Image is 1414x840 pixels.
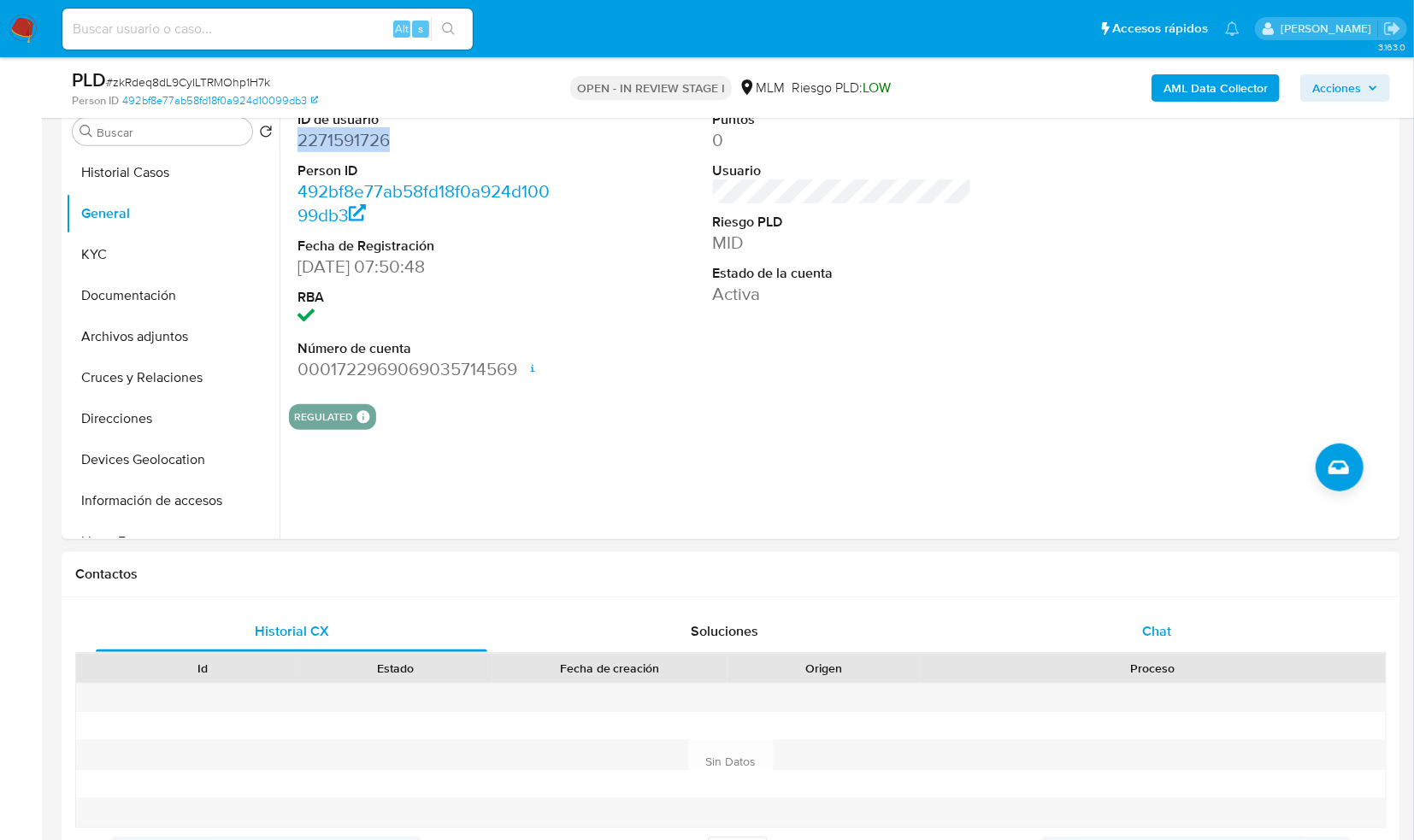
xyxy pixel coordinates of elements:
h1: Contactos [75,566,1387,583]
div: Estado [311,660,480,677]
dt: Estado de la cuenta [713,264,973,283]
div: Fecha de creación [504,660,716,677]
span: # zkRdeq8dL9CyILTRMOhp1H7k [106,73,270,91]
dd: MID [713,231,973,255]
button: Información de accesos [66,480,280,521]
input: Buscar [97,125,245,140]
button: Listas Externas [66,521,280,562]
span: Soluciones [691,621,758,641]
dt: RBA [298,288,557,307]
span: Riesgo PLD: [792,79,891,97]
dt: Person ID [298,162,557,180]
dt: Riesgo PLD [713,213,973,232]
button: General [66,193,280,234]
button: Acciones [1300,74,1390,102]
button: KYC [66,234,280,275]
dd: 0 [713,128,973,152]
button: Archivos adjuntos [66,316,280,357]
dd: 0001722969069035714569 [298,357,557,381]
span: Chat [1143,621,1172,641]
button: Volver al orden por defecto [259,125,273,144]
dt: Usuario [713,162,973,180]
span: Alt [395,21,409,37]
dt: Número de cuenta [298,339,557,358]
b: Person ID [72,93,119,109]
span: Historial CX [255,621,329,641]
div: Proceso [933,660,1374,677]
span: Accesos rápidos [1112,20,1208,38]
button: Historial Casos [66,152,280,193]
a: Salir [1383,20,1401,38]
span: 3.163.0 [1378,40,1405,54]
a: 492bf8e77ab58fd18f0a924d10099db3 [298,179,550,227]
dt: Puntos [713,110,973,129]
a: 492bf8e77ab58fd18f0a924d10099db3 [122,93,318,109]
div: Id [118,660,287,677]
span: s [418,21,423,37]
b: PLD [72,66,106,93]
span: LOW [863,78,891,97]
dd: 2271591726 [298,128,557,152]
b: AML Data Collector [1164,74,1268,102]
a: Notificaciones [1225,21,1240,36]
button: Cruces y Relaciones [66,357,280,398]
button: Devices Geolocation [66,439,280,480]
p: erika.juarez@mercadolibre.com.mx [1281,21,1377,37]
dt: Fecha de Registración [298,237,557,256]
div: MLM [739,79,785,97]
button: Direcciones [66,398,280,439]
button: search-icon [431,17,466,41]
span: Acciones [1312,74,1361,102]
dt: ID de usuario [298,110,557,129]
input: Buscar usuario o caso... [62,18,473,40]
button: Documentación [66,275,280,316]
dd: [DATE] 07:50:48 [298,255,557,279]
p: OPEN - IN REVIEW STAGE I [570,76,732,100]
button: Buscar [80,125,93,138]
dd: Activa [713,282,973,306]
button: AML Data Collector [1152,74,1280,102]
div: Origen [739,660,909,677]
